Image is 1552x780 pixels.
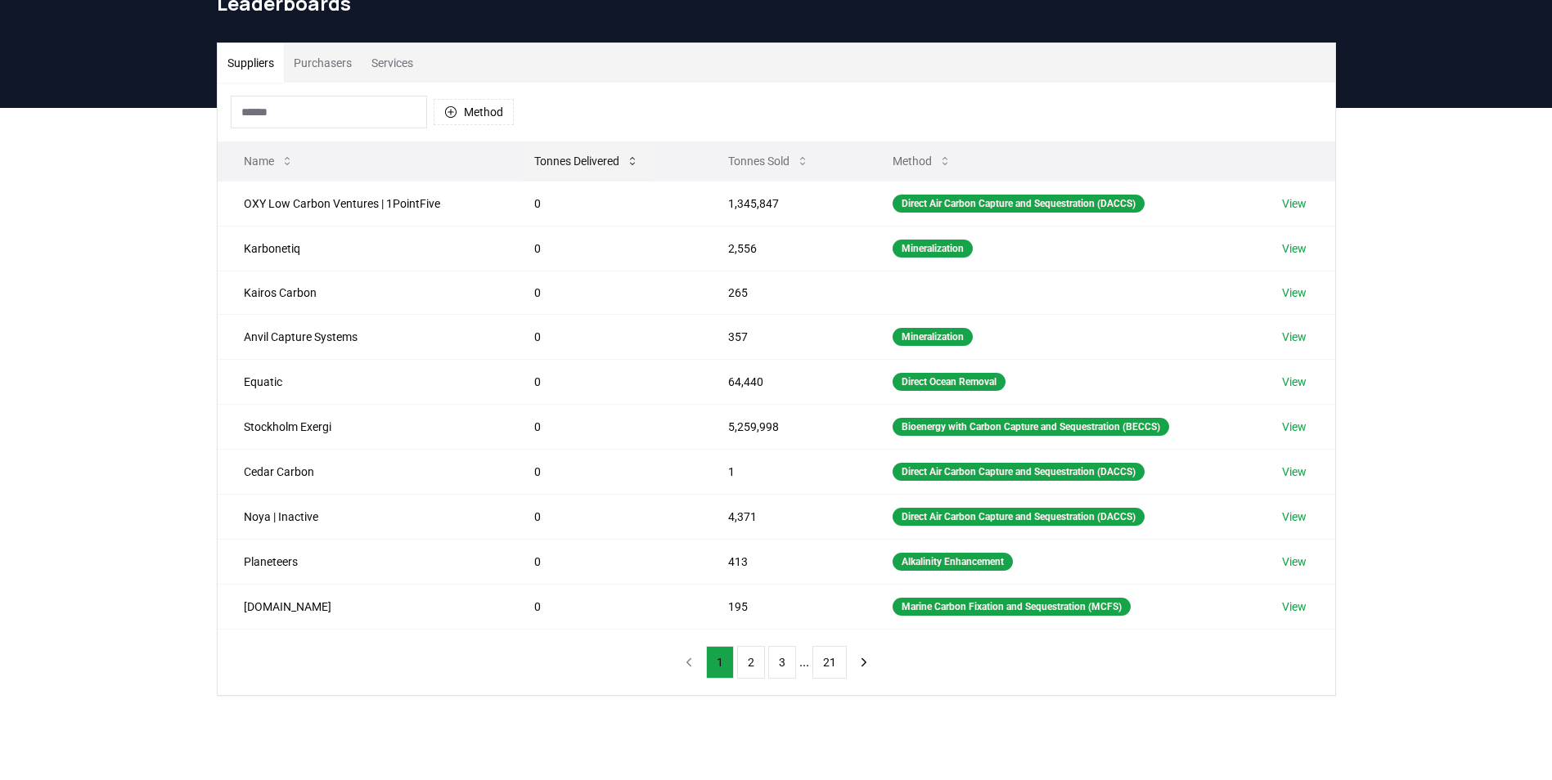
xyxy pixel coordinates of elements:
a: View [1282,419,1307,435]
td: Planeteers [218,539,508,584]
div: Mineralization [893,240,973,258]
td: 0 [508,359,702,404]
div: Direct Ocean Removal [893,373,1005,391]
a: View [1282,240,1307,257]
td: 1,345,847 [702,181,866,226]
a: View [1282,374,1307,390]
a: View [1282,509,1307,525]
td: Anvil Capture Systems [218,314,508,359]
button: Method [434,99,514,125]
td: 4,371 [702,494,866,539]
button: Tonnes Delivered [521,145,652,177]
td: 0 [508,314,702,359]
td: Karbonetiq [218,226,508,271]
td: Noya | Inactive [218,494,508,539]
td: Kairos Carbon [218,271,508,314]
td: 0 [508,584,702,629]
div: Direct Air Carbon Capture and Sequestration (DACCS) [893,463,1145,481]
td: 0 [508,271,702,314]
td: 0 [508,181,702,226]
td: 5,259,998 [702,404,866,449]
td: 0 [508,539,702,584]
td: 2,556 [702,226,866,271]
button: Purchasers [284,43,362,83]
button: 3 [768,646,796,679]
td: 413 [702,539,866,584]
td: Stockholm Exergi [218,404,508,449]
div: Direct Air Carbon Capture and Sequestration (DACCS) [893,508,1145,526]
button: Tonnes Sold [715,145,822,177]
td: 195 [702,584,866,629]
button: next page [850,646,878,679]
div: Alkalinity Enhancement [893,553,1013,571]
a: View [1282,329,1307,345]
div: Marine Carbon Fixation and Sequestration (MCFS) [893,598,1131,616]
td: 0 [508,494,702,539]
td: 0 [508,404,702,449]
div: Bioenergy with Carbon Capture and Sequestration (BECCS) [893,418,1169,436]
button: 1 [706,646,734,679]
td: 1 [702,449,866,494]
div: Direct Air Carbon Capture and Sequestration (DACCS) [893,195,1145,213]
div: Mineralization [893,328,973,346]
button: 21 [812,646,847,679]
a: View [1282,598,1307,615]
a: View [1282,285,1307,301]
td: OXY Low Carbon Ventures | 1PointFive [218,181,508,226]
li: ... [799,652,809,672]
td: 265 [702,271,866,314]
button: Name [231,145,307,177]
td: 0 [508,449,702,494]
td: [DOMAIN_NAME] [218,584,508,629]
td: 64,440 [702,359,866,404]
button: Method [879,145,965,177]
button: 2 [737,646,765,679]
button: Suppliers [218,43,284,83]
a: View [1282,554,1307,570]
td: 357 [702,314,866,359]
a: View [1282,195,1307,212]
td: 0 [508,226,702,271]
button: Services [362,43,423,83]
a: View [1282,464,1307,480]
td: Cedar Carbon [218,449,508,494]
td: Equatic [218,359,508,404]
